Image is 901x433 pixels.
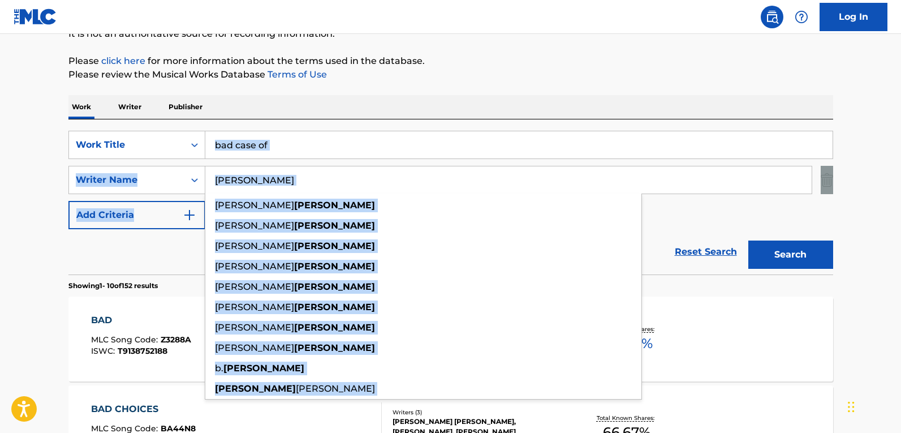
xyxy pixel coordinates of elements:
[183,208,196,222] img: 9d2ae6d4665cec9f34b9.svg
[748,241,833,269] button: Search
[101,55,145,66] a: click here
[790,6,813,28] div: Help
[848,390,855,424] div: Drag
[68,68,833,82] p: Please review the Musical Works Database
[821,166,833,194] img: Delete Criterion
[215,220,294,231] span: [PERSON_NAME]
[294,261,375,272] strong: [PERSON_NAME]
[294,241,375,251] strong: [PERSON_NAME]
[669,239,743,264] a: Reset Search
[215,261,294,272] span: [PERSON_NAME]
[294,200,375,211] strong: [PERSON_NAME]
[68,54,833,68] p: Please for more information about the terms used in the database.
[294,220,375,231] strong: [PERSON_NAME]
[14,8,57,25] img: MLC Logo
[68,95,94,119] p: Work
[215,363,223,374] span: b.
[296,383,375,394] span: [PERSON_NAME]
[294,322,375,333] strong: [PERSON_NAME]
[223,363,304,374] strong: [PERSON_NAME]
[761,6,783,28] a: Public Search
[68,201,205,229] button: Add Criteria
[215,322,294,333] span: [PERSON_NAME]
[68,27,833,41] p: It is not an authoritative source for recording information.
[215,342,294,353] span: [PERSON_NAME]
[820,3,887,31] a: Log In
[68,131,833,275] form: Search Form
[115,95,145,119] p: Writer
[215,200,294,211] span: [PERSON_NAME]
[91,402,196,416] div: BAD CHOICES
[161,335,191,345] span: Z3288A
[294,342,375,353] strong: [PERSON_NAME]
[91,346,118,356] span: ISWC :
[265,69,327,80] a: Terms of Use
[215,302,294,312] span: [PERSON_NAME]
[68,281,158,291] p: Showing 1 - 10 of 152 results
[393,408,563,417] div: Writers ( 3 )
[294,302,375,312] strong: [PERSON_NAME]
[795,10,808,24] img: help
[76,138,178,152] div: Work Title
[165,95,206,119] p: Publisher
[91,335,161,345] span: MLC Song Code :
[118,346,167,356] span: T9138752188
[91,314,191,327] div: BAD
[215,281,294,292] span: [PERSON_NAME]
[844,379,901,433] iframe: Chat Widget
[765,10,779,24] img: search
[68,297,833,381] a: BADMLC Song Code:Z3288AISWC:T9138752188Writers (3)[PERSON_NAME] [PERSON_NAME], [PERSON_NAME] [PER...
[215,383,296,394] strong: [PERSON_NAME]
[215,241,294,251] span: [PERSON_NAME]
[597,414,657,422] p: Total Known Shares:
[76,173,178,187] div: Writer Name
[294,281,375,292] strong: [PERSON_NAME]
